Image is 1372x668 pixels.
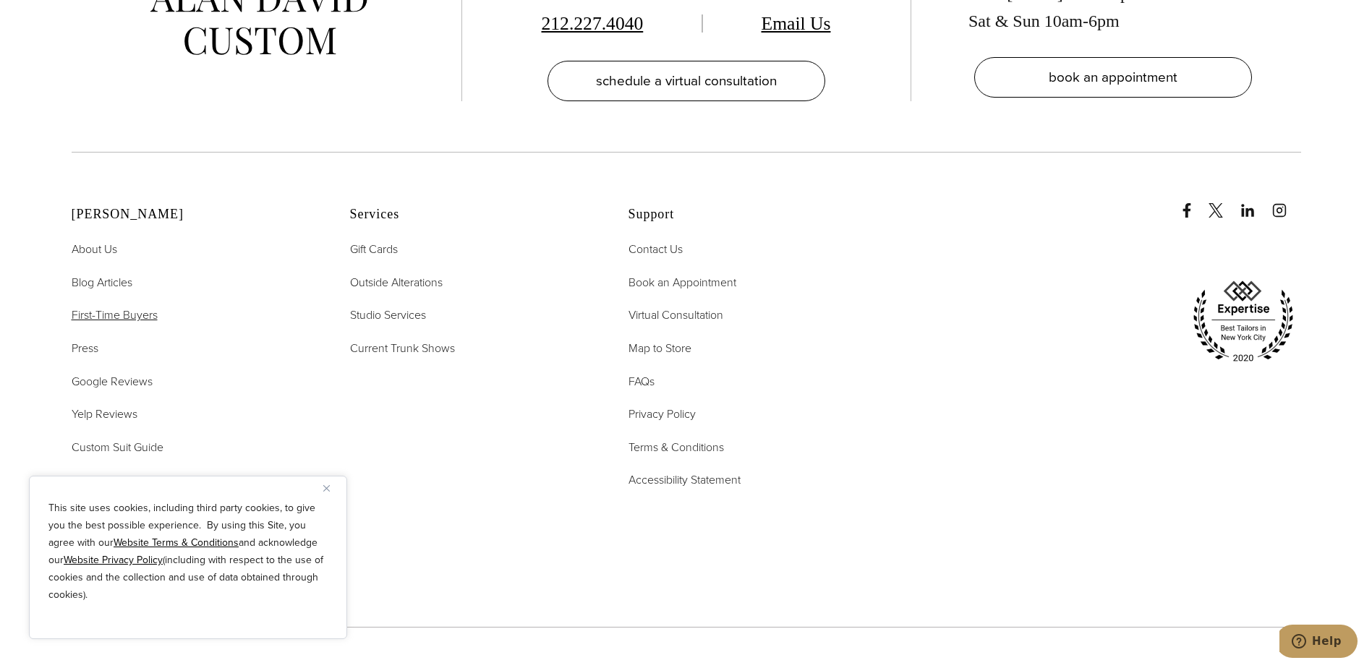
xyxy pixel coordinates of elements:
a: Website Privacy Policy [64,552,163,568]
img: Close [323,485,330,492]
a: Yelp Reviews [72,405,137,424]
img: expertise, best tailors in new york city 2020 [1185,275,1301,368]
span: Gift Cards [350,241,398,257]
a: book an appointment [974,57,1252,98]
nav: Alan David Footer Nav [72,240,314,456]
a: Studio Services [350,306,426,325]
a: Gift Cards [350,240,398,259]
nav: Services Footer Nav [350,240,592,357]
h2: [PERSON_NAME] [72,207,314,223]
span: Blog Articles [72,274,132,291]
span: Current Trunk Shows [350,340,455,356]
nav: Support Footer Nav [629,240,871,489]
a: linkedin [1240,189,1269,218]
a: Custom Suit Guide [72,438,163,457]
span: schedule a virtual consultation [596,70,777,91]
span: Book an Appointment [629,274,736,291]
a: instagram [1272,189,1301,218]
span: Accessibility Statement [629,471,741,488]
a: Accessibility Statement [629,471,741,489]
span: Virtual Consultation [629,307,723,323]
a: Book an Appointment [629,273,736,292]
span: Outside Alterations [350,274,443,291]
a: First-Time Buyers [72,306,158,325]
a: schedule a virtual consultation [547,61,825,101]
a: 212.227.4040 [542,13,644,34]
a: FAQs [629,372,655,391]
a: Press [72,339,98,358]
h2: Services [350,207,592,223]
a: Google Reviews [72,372,153,391]
span: Studio Services [350,307,426,323]
span: Terms & Conditions [629,439,724,455]
span: FAQs [629,373,655,390]
button: Close [323,479,341,497]
a: Facebook [1180,189,1206,218]
span: Google Reviews [72,373,153,390]
span: book an appointment [1049,67,1177,87]
span: About Us [72,241,117,257]
span: Map to Store [629,340,691,356]
span: Custom Suit Guide [72,439,163,455]
a: Website Terms & Conditions [114,535,239,550]
iframe: Opens a widget where you can chat to one of our agents [1279,625,1358,661]
a: x/twitter [1209,189,1237,218]
span: First-Time Buyers [72,307,158,323]
a: About Us [72,240,117,259]
span: Contact Us [629,241,683,257]
a: Current Trunk Shows [350,339,455,358]
a: Map to Store [629,339,691,358]
a: Blog Articles [72,273,132,292]
a: Virtual Consultation [629,306,723,325]
span: Yelp Reviews [72,406,137,422]
a: Privacy Policy [629,405,696,424]
a: Terms & Conditions [629,438,724,457]
a: Contact Us [629,240,683,259]
a: Email Us [762,13,831,34]
p: This site uses cookies, including third party cookies, to give you the best possible experience. ... [48,500,328,604]
h2: Support [629,207,871,223]
span: Privacy Policy [629,406,696,422]
a: Outside Alterations [350,273,443,292]
span: Press [72,340,98,356]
